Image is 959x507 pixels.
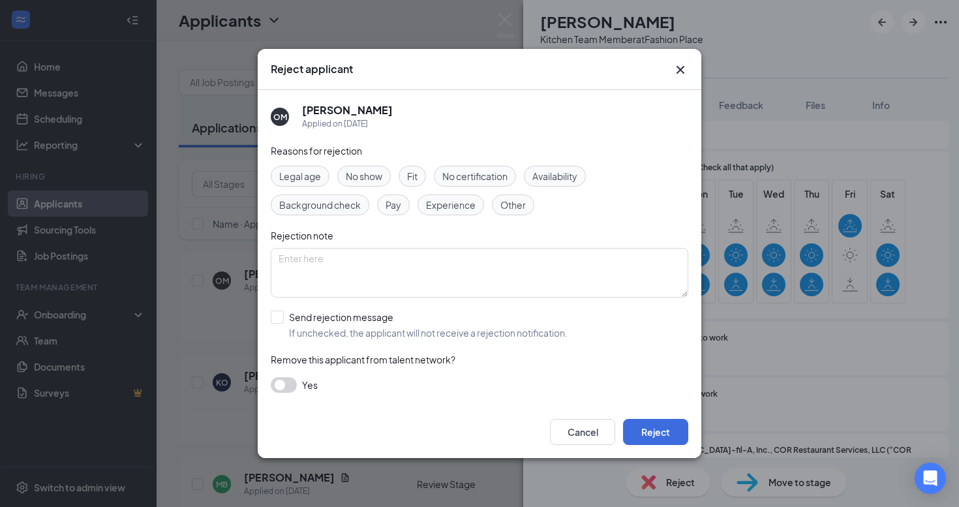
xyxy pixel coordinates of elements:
div: Open Intercom Messenger [915,463,946,494]
svg: Cross [673,62,688,78]
span: No certification [442,169,508,183]
h5: [PERSON_NAME] [302,103,393,117]
span: Yes [302,377,318,393]
span: Remove this applicant from talent network? [271,354,455,365]
span: No show [346,169,382,183]
div: Applied on [DATE] [302,117,393,131]
span: Rejection note [271,230,333,241]
div: OM [273,112,287,123]
span: Fit [407,169,418,183]
span: Availability [532,169,577,183]
span: Other [500,198,526,212]
button: Reject [623,419,688,445]
span: Reasons for rejection [271,145,362,157]
span: Pay [386,198,401,212]
button: Close [673,62,688,78]
span: Legal age [279,169,321,183]
h3: Reject applicant [271,62,353,76]
button: Cancel [550,419,615,445]
span: Background check [279,198,361,212]
span: Experience [426,198,476,212]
